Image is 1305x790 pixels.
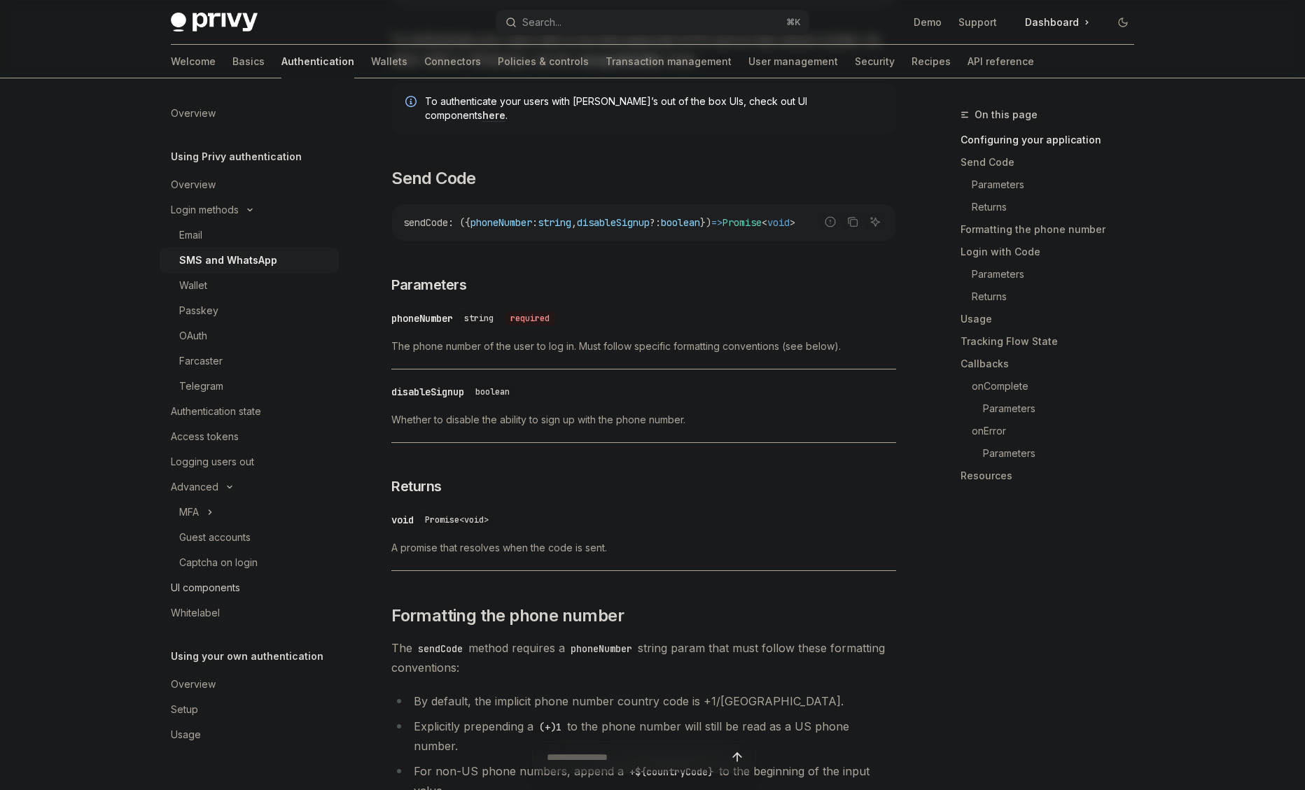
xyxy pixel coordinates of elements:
[160,449,339,474] a: Logging users out
[767,216,790,229] span: void
[391,411,896,428] span: Whether to disable the ability to sign up with the phone number.
[179,252,277,269] div: SMS and WhatsApp
[391,691,896,711] li: By default, the implicit phone number country code is +1/[GEOGRAPHIC_DATA].
[821,213,839,231] button: Report incorrect code
[160,298,339,323] a: Passkey
[403,216,448,229] span: sendCode
[748,45,838,78] a: User management
[968,45,1034,78] a: API reference
[405,96,419,110] svg: Info
[391,167,476,190] span: Send Code
[179,302,218,319] div: Passkey
[727,747,747,767] button: Send message
[786,17,801,28] span: ⌘ K
[171,453,254,470] div: Logging users out
[496,10,809,35] button: Search...⌘K
[565,641,638,656] code: phoneNumber
[866,213,884,231] button: Ask AI
[391,605,624,627] span: Formatting the phone number
[855,45,895,78] a: Security
[160,273,339,298] a: Wallet
[179,504,199,521] div: MFA
[972,263,1145,285] a: Parameters
[391,638,896,677] span: The method requires a string param that must follow these formatting conventions:
[160,172,339,197] a: Overview
[425,94,882,122] span: To authenticate your users with [PERSON_NAME]’s out of the box UIs, check out UI components .
[160,672,339,697] a: Overview
[391,477,442,496] span: Returns
[179,378,223,395] div: Telegram
[464,313,494,324] span: string
[914,15,942,29] a: Demo
[391,311,453,325] div: phoneNumber
[171,648,323,665] h5: Using your own authentication
[171,701,198,718] div: Setup
[171,13,258,32] img: dark logo
[232,45,265,78] a: Basics
[475,386,510,397] span: boolean
[179,227,202,244] div: Email
[160,248,339,273] a: SMS and WhatsApp
[470,216,532,229] span: phoneNumber
[171,403,261,420] div: Authentication state
[179,529,251,546] div: Guest accounts
[961,151,1145,174] a: Send Code
[533,719,567,735] code: (+)1
[961,129,1145,151] a: Configuring your application
[179,277,207,294] div: Wallet
[391,513,414,527] div: void
[160,600,339,626] a: Whitelabel
[972,420,1145,442] a: onError
[790,216,795,229] span: >
[425,514,489,526] span: Promise<void>
[1025,15,1079,29] span: Dashboard
[482,109,505,122] a: here
[1112,11,1134,34] button: Toggle dark mode
[961,353,1145,375] a: Callbacks
[160,550,339,575] a: Captcha on login
[661,216,700,229] span: boolean
[961,308,1145,330] a: Usage
[391,338,896,355] span: The phone number of the user to log in. Must follow specific formatting conventions (see below).
[160,101,339,126] a: Overview
[171,726,201,743] div: Usage
[371,45,407,78] a: Wallets
[972,174,1145,196] a: Parameters
[711,216,723,229] span: =>
[171,45,216,78] a: Welcome
[498,45,589,78] a: Policies & controls
[160,223,339,248] a: Email
[972,285,1145,308] a: Returns
[700,216,711,229] span: })
[983,442,1145,465] a: Parameters
[412,641,468,656] code: sendCode
[179,327,207,344] div: OAuth
[171,479,218,495] div: Advanced
[650,216,661,229] span: ?:
[179,554,258,571] div: Captcha on login
[160,323,339,348] a: OAuth
[171,176,216,193] div: Overview
[171,579,240,596] div: UI components
[171,428,239,445] div: Access tokens
[538,216,571,229] span: string
[160,399,339,424] a: Authentication state
[972,375,1145,397] a: onComplete
[606,45,732,78] a: Transaction management
[171,105,216,122] div: Overview
[505,311,555,325] div: required
[160,575,339,600] a: UI components
[391,539,896,556] span: A promise that resolves when the code is sent.
[983,397,1145,420] a: Parameters
[571,216,577,229] span: ,
[281,45,354,78] a: Authentication
[958,15,997,29] a: Support
[961,241,1145,263] a: Login with Code
[391,385,464,399] div: disableSignup
[391,717,896,756] li: Explicitly prepending a to the phone number will still be read as a US phone number.
[160,374,339,399] a: Telegram
[844,213,862,231] button: Copy the contents from the code block
[532,216,538,229] span: :
[522,14,561,31] div: Search...
[160,424,339,449] a: Access tokens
